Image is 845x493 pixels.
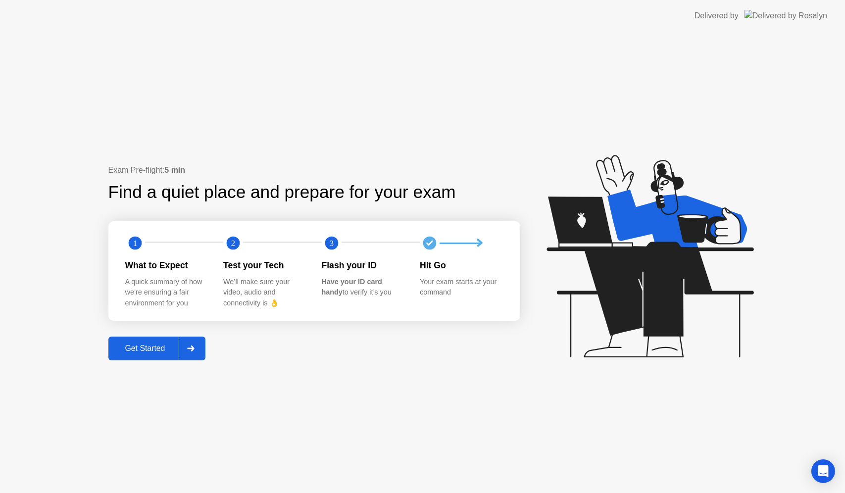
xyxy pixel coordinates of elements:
[164,166,185,174] b: 5 min
[695,10,739,22] div: Delivered by
[125,277,208,309] div: A quick summary of how we’re ensuring a fair environment for you
[745,10,827,21] img: Delivered by Rosalyn
[111,344,179,353] div: Get Started
[322,259,404,272] div: Flash your ID
[223,277,306,309] div: We’ll make sure your video, audio and connectivity is 👌
[108,337,206,360] button: Get Started
[133,239,137,248] text: 1
[108,164,520,176] div: Exam Pre-flight:
[322,277,404,298] div: to verify it’s you
[231,239,235,248] text: 2
[125,259,208,272] div: What to Expect
[811,459,835,483] div: Open Intercom Messenger
[322,278,382,296] b: Have your ID card handy
[223,259,306,272] div: Test your Tech
[329,239,333,248] text: 3
[420,277,502,298] div: Your exam starts at your command
[108,179,457,205] div: Find a quiet place and prepare for your exam
[420,259,502,272] div: Hit Go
